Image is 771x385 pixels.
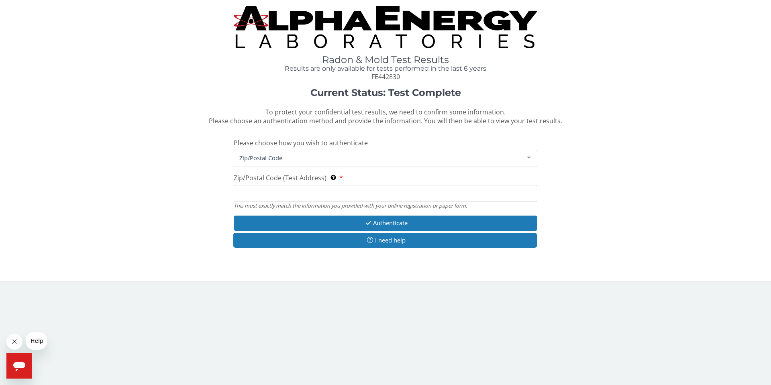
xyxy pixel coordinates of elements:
span: FE442830 [371,72,400,81]
img: TightCrop.jpg [234,6,537,48]
iframe: Message from company [26,332,47,350]
div: This must exactly match the information you provided with your online registration or paper form. [234,202,537,209]
button: I need help [233,233,537,248]
h1: Radon & Mold Test Results [234,55,537,65]
span: Zip/Postal Code [237,153,521,162]
h4: Results are only available for tests performed in the last 6 years [234,65,537,72]
span: Please choose how you wish to authenticate [234,139,368,147]
span: To protect your confidential test results, we need to confirm some information. Please choose an ... [209,108,562,126]
span: Zip/Postal Code (Test Address) [234,173,326,182]
strong: Current Status: Test Complete [310,87,461,98]
button: Authenticate [234,216,537,230]
iframe: Close message [6,334,22,350]
iframe: Button to launch messaging window [6,353,32,379]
